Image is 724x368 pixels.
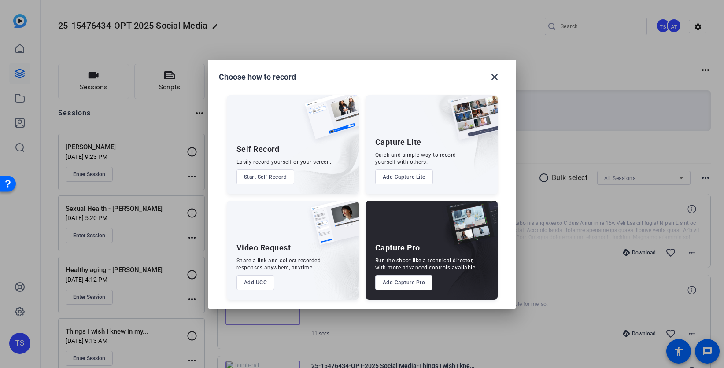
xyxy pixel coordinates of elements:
[282,114,359,194] img: embarkstudio-self-record.png
[432,212,498,300] img: embarkstudio-capture-pro.png
[304,201,359,254] img: ugc-content.png
[375,151,456,166] div: Quick and simple way to record yourself with others.
[489,72,500,82] mat-icon: close
[236,257,321,271] div: Share a link and collect recorded responses anywhere, anytime.
[308,228,359,300] img: embarkstudio-ugc-content.png
[298,95,359,148] img: self-record.png
[375,243,420,253] div: Capture Pro
[236,158,332,166] div: Easily record yourself or your screen.
[443,95,498,149] img: capture-lite.png
[236,169,295,184] button: Start Self Record
[236,144,280,155] div: Self Record
[419,95,498,183] img: embarkstudio-capture-lite.png
[219,72,296,82] h1: Choose how to record
[236,275,275,290] button: Add UGC
[236,243,291,253] div: Video Request
[375,169,433,184] button: Add Capture Lite
[375,257,477,271] div: Run the shoot like a technical director, with more advanced controls available.
[440,201,498,254] img: capture-pro.png
[375,275,433,290] button: Add Capture Pro
[375,137,421,147] div: Capture Lite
